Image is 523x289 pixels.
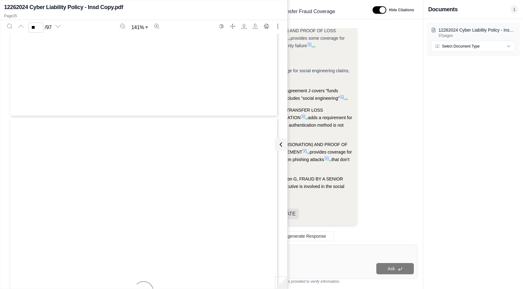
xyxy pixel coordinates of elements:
p: Page 35 [4,13,283,18]
button: Download [250,21,260,31]
button: Full screen [228,21,238,31]
span: provides coverage for "phishing response services" [201,150,352,162]
h2: 12262024 Cyber Liability Policy - Insd Copy.pdf [4,3,123,12]
button: Ask [376,263,414,274]
p: 97 pages [439,33,515,38]
button: Search [5,21,15,31]
button: Print [261,21,272,31]
h3: Documents [428,5,458,14]
button: Zoom out [118,21,128,31]
span: provides some coverage for phishing attacks [195,36,345,48]
button: Regenerate Response [269,231,334,241]
span: adds a requirement for secondary authentication [201,115,352,128]
span: resulting from phishing attacks [265,157,324,162]
div: *Use references provided to verify information. [185,279,418,284]
button: Switch to the dark theme [216,21,226,31]
span: 1 [510,5,518,14]
span: 141 % [131,24,144,31]
span: . [314,43,316,48]
span: . [347,96,348,101]
span: / 97 [45,24,52,31]
span: Regenerate Response [282,234,326,239]
button: Zoom in [152,21,162,31]
span: Ask [388,266,395,271]
input: Enter a page number [28,23,43,33]
button: Next page [53,21,63,31]
p: 12262024 Cyber Liability Policy - Insd Copy.pdf [439,27,515,33]
button: 12262024 Cyber Liability Policy - Insd Copy.pdf97pages [431,27,515,38]
button: Zoom document [129,23,150,33]
button: Previous page [16,21,26,31]
button: Open file [239,21,249,31]
button: More actions [273,21,283,31]
span: Hide Citations [389,8,414,13]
